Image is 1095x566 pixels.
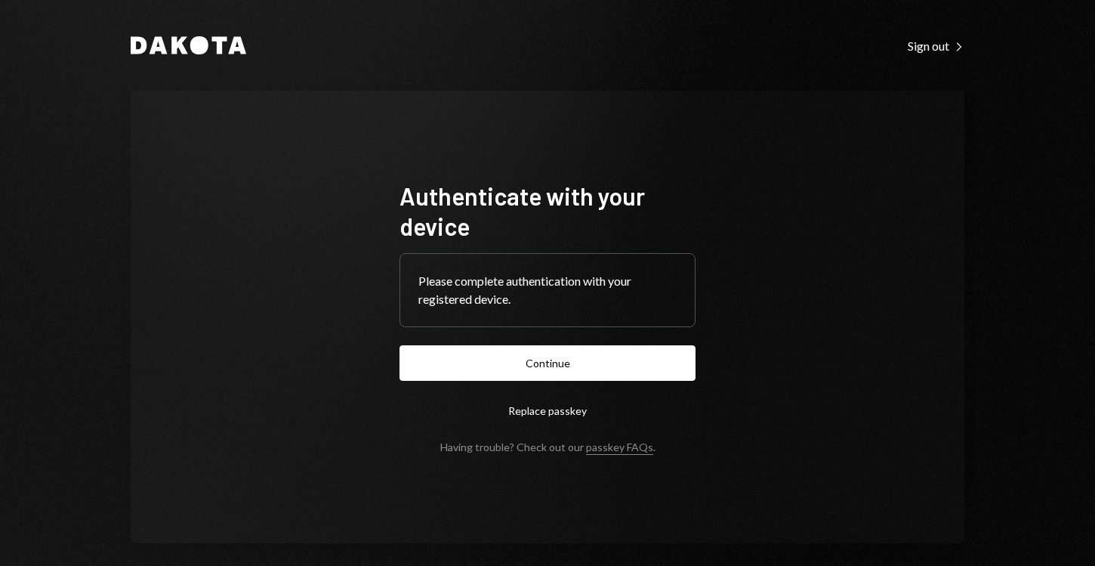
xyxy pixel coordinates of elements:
div: Having trouble? Check out our . [440,441,655,453]
button: Continue [399,345,696,381]
h1: Authenticate with your device [399,181,696,241]
a: Sign out [908,37,964,54]
a: passkey FAQs [586,441,653,455]
div: Please complete authentication with your registered device. [418,272,677,308]
div: Sign out [908,39,964,54]
button: Replace passkey [399,393,696,428]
